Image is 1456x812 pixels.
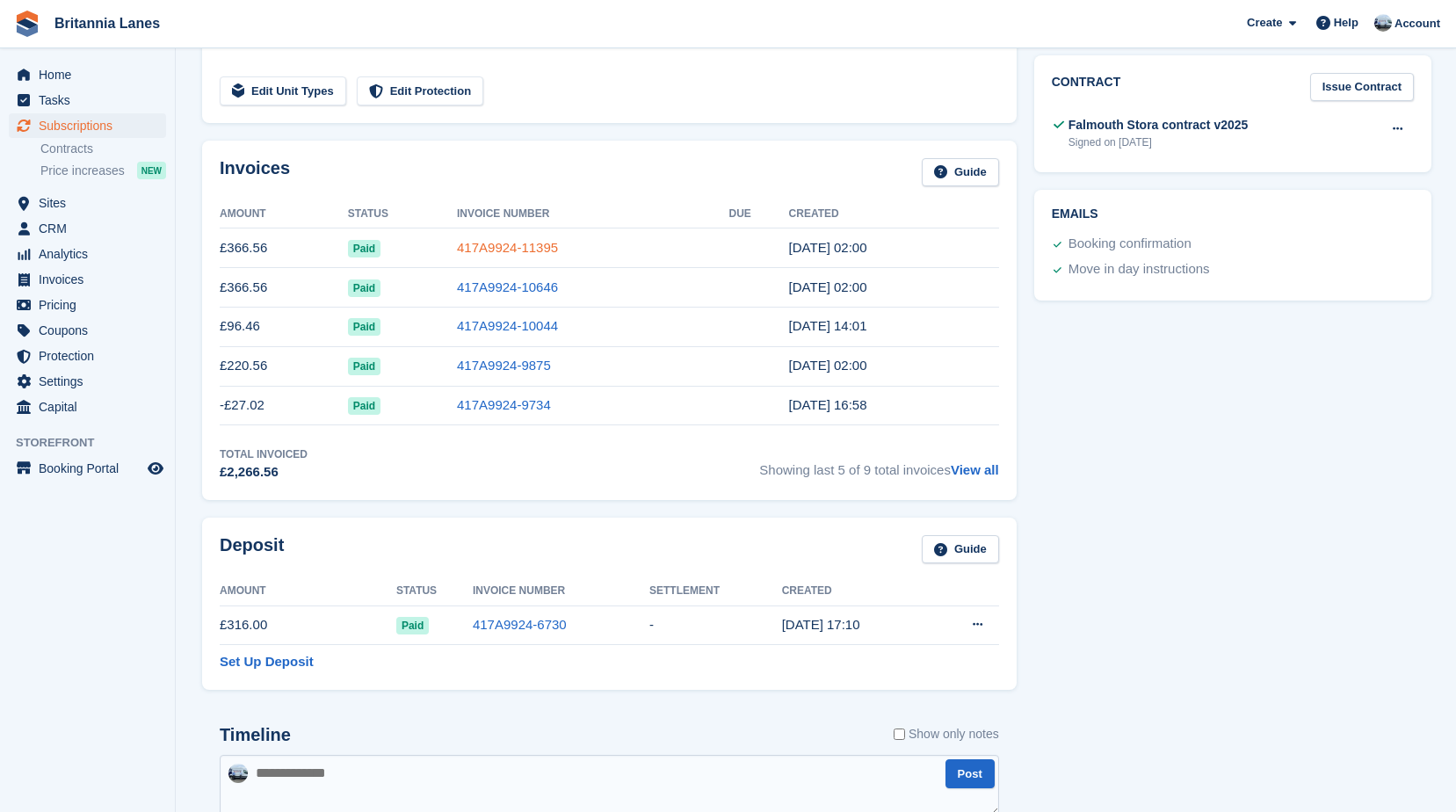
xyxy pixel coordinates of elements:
[220,725,291,745] h2: Timeline
[396,617,429,634] span: Paid
[40,141,166,157] a: Contracts
[39,344,144,368] span: Protection
[1068,259,1210,280] div: Move in day instructions
[789,240,867,255] time: 2025-09-07 01:00:27 UTC
[39,456,144,481] span: Booking Portal
[9,456,166,481] a: menu
[1394,15,1440,33] span: Account
[9,62,166,87] a: menu
[1374,14,1392,32] img: John Millership
[9,267,166,292] a: menu
[348,318,380,336] span: Paid
[9,216,166,241] a: menu
[9,113,166,138] a: menu
[922,158,999,187] a: Guide
[457,358,551,373] a: 417A9924-9875
[348,240,380,257] span: Paid
[40,161,166,180] a: Price increases NEW
[789,200,999,228] th: Created
[348,358,380,375] span: Paid
[1068,116,1249,134] div: Falmouth Stora contract v2025
[348,200,457,228] th: Status
[789,318,867,333] time: 2025-07-22 13:01:50 UTC
[789,397,867,412] time: 2025-07-04 15:58:39 UTC
[1052,73,1121,102] h2: Contract
[348,279,380,297] span: Paid
[1310,73,1414,102] a: Issue Contract
[145,458,166,479] a: Preview store
[220,462,308,482] div: £2,266.56
[396,577,473,605] th: Status
[9,395,166,419] a: menu
[39,293,144,317] span: Pricing
[39,113,144,138] span: Subscriptions
[228,764,248,783] img: John Millership
[16,434,175,452] span: Storefront
[1247,14,1282,32] span: Create
[137,162,166,179] div: NEW
[782,617,860,632] time: 2025-03-18 17:10:47 UTC
[922,535,999,564] a: Guide
[220,577,396,605] th: Amount
[220,605,396,645] td: £316.00
[457,240,558,255] a: 417A9924-11395
[1052,207,1414,221] h2: Emails
[649,577,782,605] th: Settlement
[473,577,649,605] th: Invoice Number
[39,88,144,112] span: Tasks
[39,191,144,215] span: Sites
[789,279,867,294] time: 2025-08-10 01:00:30 UTC
[457,279,558,294] a: 417A9924-10646
[220,307,348,346] td: £96.46
[1068,134,1249,150] div: Signed on [DATE]
[39,62,144,87] span: Home
[789,358,867,373] time: 2025-07-13 01:00:26 UTC
[951,462,999,477] a: View all
[39,216,144,241] span: CRM
[457,200,728,228] th: Invoice Number
[782,577,929,605] th: Created
[220,446,308,462] div: Total Invoiced
[9,293,166,317] a: menu
[220,652,314,672] a: Set Up Deposit
[220,228,348,268] td: £366.56
[9,344,166,368] a: menu
[220,200,348,228] th: Amount
[220,76,346,105] a: Edit Unit Types
[220,346,348,386] td: £220.56
[220,386,348,425] td: -£27.02
[1334,14,1358,32] span: Help
[9,191,166,215] a: menu
[894,725,905,743] input: Show only notes
[9,88,166,112] a: menu
[220,158,290,187] h2: Invoices
[220,268,348,308] td: £366.56
[39,318,144,343] span: Coupons
[9,242,166,266] a: menu
[457,397,551,412] a: 417A9924-9734
[759,446,998,482] span: Showing last 5 of 9 total invoices
[39,369,144,394] span: Settings
[357,76,483,105] a: Edit Protection
[14,11,40,37] img: stora-icon-8386f47178a22dfd0bd8f6a31ec36ba5ce8667c1dd55bd0f319d3a0aa187defe.svg
[945,759,995,788] button: Post
[348,397,380,415] span: Paid
[728,200,788,228] th: Due
[894,725,999,743] label: Show only notes
[47,9,167,38] a: Britannia Lanes
[9,369,166,394] a: menu
[40,163,125,179] span: Price increases
[649,605,782,645] td: -
[457,318,558,333] a: 417A9924-10044
[1068,234,1192,255] div: Booking confirmation
[39,242,144,266] span: Analytics
[39,267,144,292] span: Invoices
[220,535,284,564] h2: Deposit
[9,318,166,343] a: menu
[473,617,567,632] a: 417A9924-6730
[39,395,144,419] span: Capital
